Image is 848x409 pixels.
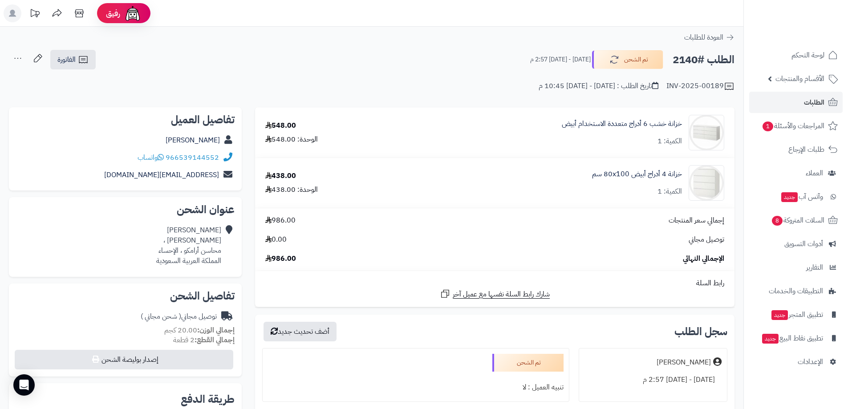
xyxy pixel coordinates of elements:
a: 966539144552 [166,152,219,163]
span: التطبيقات والخدمات [769,285,823,297]
a: أدوات التسويق [749,233,843,255]
a: الطلبات [749,92,843,113]
span: العودة للطلبات [684,32,723,43]
h2: عنوان الشحن [16,204,235,215]
span: جديد [762,334,779,344]
div: 548.00 [265,121,296,131]
div: [DATE] - [DATE] 2:57 م [584,371,722,389]
h3: سجل الطلب [674,326,727,337]
span: ( شحن مجاني ) [141,311,181,322]
span: 1 [763,121,773,131]
span: الأقسام والمنتجات [775,73,824,85]
span: إجمالي سعر المنتجات [669,215,724,226]
div: تنبيه العميل : لا [268,379,563,396]
span: 986.00 [265,254,296,264]
span: الإجمالي النهائي [683,254,724,264]
button: تم الشحن [592,50,663,69]
strong: إجمالي الوزن: [197,325,235,336]
div: INV-2025-00189 [666,81,734,92]
span: الإعدادات [798,356,823,368]
h2: تفاصيل العميل [16,114,235,125]
a: تحديثات المنصة [24,4,46,24]
a: [EMAIL_ADDRESS][DOMAIN_NAME] [104,170,219,180]
div: الوحدة: 548.00 [265,134,318,145]
a: طلبات الإرجاع [749,139,843,160]
a: التقارير [749,257,843,278]
button: أضف تحديث جديد [264,322,337,341]
a: خزانة خشب 6 أدراج متعددة الاستخدام أبيض [562,119,682,129]
span: جديد [781,192,798,202]
span: السلات المتروكة [771,214,824,227]
span: تطبيق نقاط البيع [761,332,823,344]
a: تطبيق نقاط البيعجديد [749,328,843,349]
div: تاريخ الطلب : [DATE] - [DATE] 10:45 م [539,81,658,91]
span: توصيل مجاني [689,235,724,245]
span: الفاتورة [57,54,76,65]
div: رابط السلة [259,278,731,288]
span: لوحة التحكم [791,49,824,61]
span: العملاء [806,167,823,179]
button: إصدار بوليصة الشحن [15,350,233,369]
span: 8 [772,216,783,226]
h2: الطلب #2140 [673,51,734,69]
div: توصيل مجاني [141,312,217,322]
div: Open Intercom Messenger [13,374,35,396]
div: 438.00 [265,171,296,181]
span: طلبات الإرجاع [788,143,824,156]
a: لوحة التحكم [749,45,843,66]
a: التطبيقات والخدمات [749,280,843,302]
span: الطلبات [804,96,824,109]
div: [PERSON_NAME] [PERSON_NAME] ، محاسن أرامكو ، الإحساء المملكة العربية السعودية [156,225,221,266]
a: شارك رابط السلة نفسها مع عميل آخر [440,288,550,300]
a: وآتس آبجديد [749,186,843,207]
div: الوحدة: 438.00 [265,185,318,195]
a: العملاء [749,162,843,184]
small: [DATE] - [DATE] 2:57 م [530,55,591,64]
a: خزانة 4 أدراج أبيض ‎80x100 سم‏ [592,169,682,179]
div: تم الشحن [492,354,564,372]
a: [PERSON_NAME] [166,135,220,146]
span: المراجعات والأسئلة [762,120,824,132]
a: المراجعات والأسئلة1 [749,115,843,137]
span: التقارير [806,261,823,274]
div: الكمية: 1 [657,186,682,197]
a: تطبيق المتجرجديد [749,304,843,325]
strong: إجمالي القطع: [195,335,235,345]
div: [PERSON_NAME] [657,357,711,368]
span: تطبيق المتجر [771,308,823,321]
a: السلات المتروكة8 [749,210,843,231]
img: ai-face.png [124,4,142,22]
img: 1752136123-1746708872495-1702206407-110115010035-1000x1000-90x90.jpg [689,115,724,150]
span: وآتس آب [780,190,823,203]
span: رفيق [106,8,120,19]
h2: تفاصيل الشحن [16,291,235,301]
a: العودة للطلبات [684,32,734,43]
small: 20.00 كجم [164,325,235,336]
span: جديد [771,310,788,320]
img: 1752409016-1747725949662-1702539859-110115010033-1000x1000-90x90.jpg [689,165,724,201]
span: أدوات التسويق [784,238,823,250]
a: الإعدادات [749,351,843,373]
span: 986.00 [265,215,296,226]
div: الكمية: 1 [657,136,682,146]
img: logo-2.png [787,7,840,25]
h2: طريقة الدفع [181,394,235,405]
small: 2 قطعة [173,335,235,345]
a: الفاتورة [50,50,96,69]
span: 0.00 [265,235,287,245]
span: شارك رابط السلة نفسها مع عميل آخر [453,289,550,300]
a: واتساب [138,152,164,163]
